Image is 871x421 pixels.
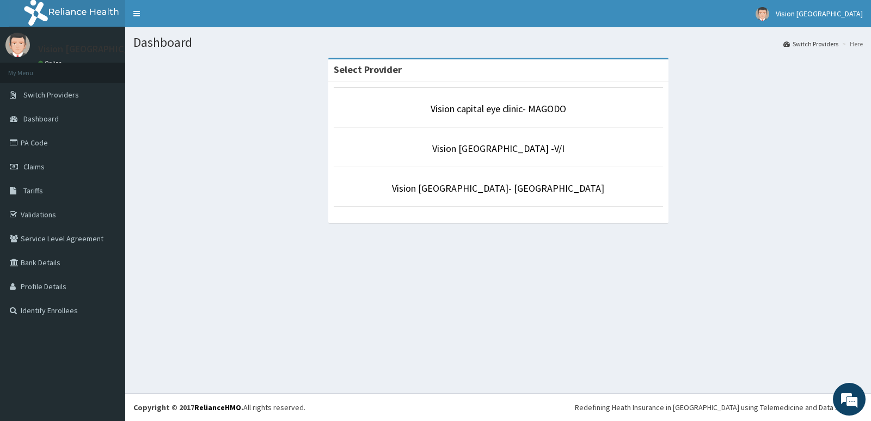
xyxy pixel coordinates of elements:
a: RelianceHMO [194,402,241,412]
img: User Image [5,33,30,57]
h1: Dashboard [133,35,863,50]
span: Tariffs [23,186,43,196]
span: Vision [GEOGRAPHIC_DATA] [776,9,863,19]
a: Vision [GEOGRAPHIC_DATA]- [GEOGRAPHIC_DATA] [392,182,604,194]
span: Claims [23,162,45,172]
li: Here [839,39,863,48]
a: Vision capital eye clinic- MAGODO [431,102,566,115]
strong: Select Provider [334,63,402,76]
footer: All rights reserved. [125,393,871,421]
a: Switch Providers [783,39,838,48]
img: User Image [756,7,769,21]
span: Dashboard [23,114,59,124]
a: Online [38,59,64,67]
span: Switch Providers [23,90,79,100]
p: Vision [GEOGRAPHIC_DATA] [38,44,155,54]
div: Redefining Heath Insurance in [GEOGRAPHIC_DATA] using Telemedicine and Data Science! [575,402,863,413]
strong: Copyright © 2017 . [133,402,243,412]
a: Vision [GEOGRAPHIC_DATA] -V/I [432,142,565,155]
